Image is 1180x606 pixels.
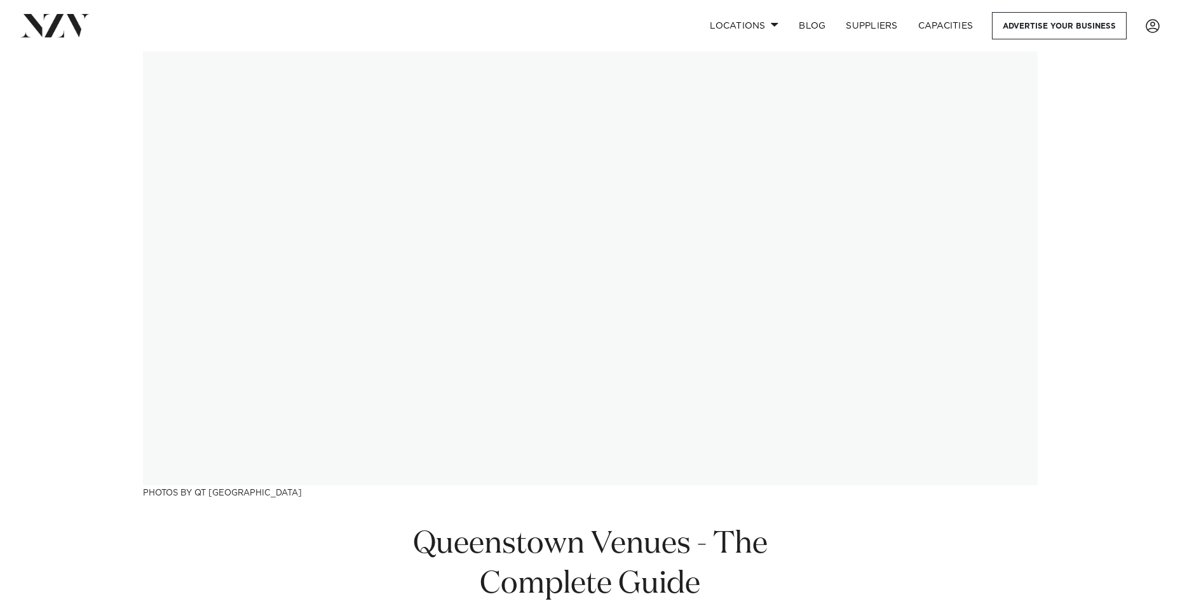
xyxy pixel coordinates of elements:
a: Locations [700,12,789,39]
a: SUPPLIERS [836,12,907,39]
h1: Queenstown Venues - The Complete Guide [373,525,808,605]
img: nzv-logo.png [20,14,90,37]
h3: Photos by QT [GEOGRAPHIC_DATA] [143,485,1038,499]
a: Advertise your business [992,12,1127,39]
a: Capacities [908,12,984,39]
a: BLOG [789,12,836,39]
